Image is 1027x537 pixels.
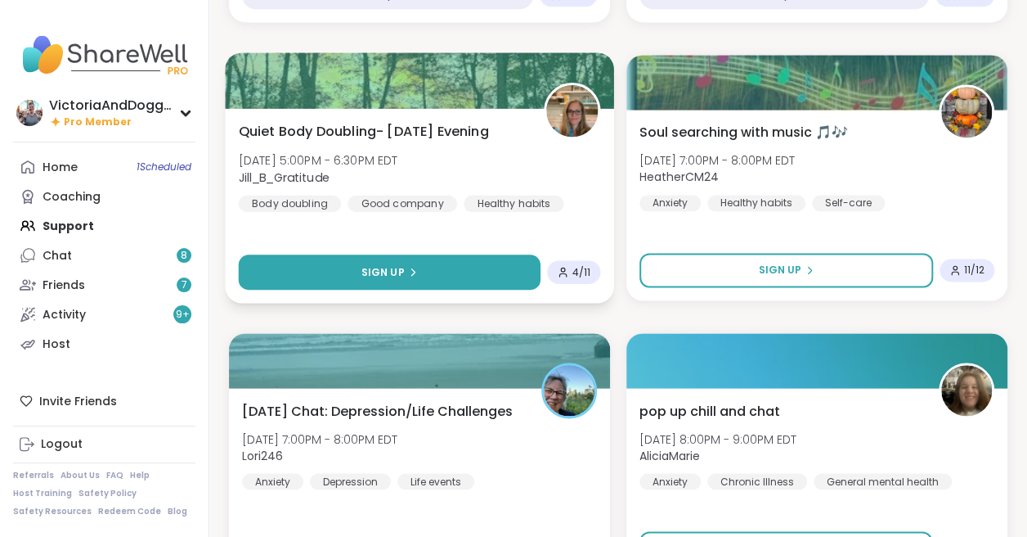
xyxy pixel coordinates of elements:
[239,151,398,168] span: [DATE] 5:00PM - 6:30PM EDT
[639,169,719,185] b: HeatherCM24
[13,300,195,329] a: Activity9+
[13,329,195,359] a: Host
[310,473,391,490] div: Depression
[43,248,72,264] div: Chat
[78,488,137,499] a: Safety Policy
[13,488,72,499] a: Host Training
[941,365,992,416] img: AliciaMarie
[64,115,132,129] span: Pro Member
[13,26,195,83] img: ShareWell Nav Logo
[546,85,598,137] img: Jill_B_Gratitude
[182,278,187,292] span: 7
[43,189,101,205] div: Coaching
[242,447,283,463] b: Lori246
[759,263,801,278] span: Sign Up
[16,100,43,126] img: VictoriaAndDoggie
[239,121,489,141] span: Quiet Body Doubling- [DATE] Evening
[572,265,590,278] span: 4 / 11
[964,264,984,277] span: 11 / 12
[43,278,85,294] div: Friends
[348,195,457,211] div: Good company
[242,431,397,447] span: [DATE] 7:00PM - 8:00PM EDT
[639,123,848,142] span: Soul searching with music 🎵🎶
[41,436,83,453] div: Logout
[544,365,594,416] img: Lori246
[707,195,805,211] div: Healthy habits
[239,255,540,290] button: Sign Up
[941,87,992,138] img: HeatherCM24
[361,264,405,279] span: Sign Up
[13,386,195,416] div: Invite Friends
[639,195,701,211] div: Anxiety
[13,182,195,211] a: Coaching
[639,473,701,490] div: Anxiety
[242,401,513,421] span: [DATE] Chat: Depression/Life Challenges
[43,160,78,176] div: Home
[239,195,341,211] div: Body doubling
[13,470,54,481] a: Referrals
[43,336,70,353] div: Host
[464,195,563,211] div: Healthy habits
[242,473,303,490] div: Anxiety
[814,473,952,490] div: General mental health
[239,169,330,185] b: Jill_B_Gratitude
[13,241,195,270] a: Chat8
[43,307,86,323] div: Activity
[130,470,150,481] a: Help
[13,430,195,459] a: Logout
[639,152,795,169] span: [DATE] 7:00PM - 8:00PM EDT
[707,473,807,490] div: Chronic Illness
[137,160,191,174] span: 1 Scheduled
[639,447,700,463] b: AliciaMarie
[639,431,796,447] span: [DATE] 8:00PM - 9:00PM EDT
[812,195,885,211] div: Self-care
[106,470,123,481] a: FAQ
[639,253,933,287] button: Sign Up
[98,506,161,517] a: Redeem Code
[13,152,195,182] a: Home1Scheduled
[639,401,780,421] span: pop up chill and chat
[13,270,195,300] a: Friends7
[61,470,100,481] a: About Us
[181,249,187,263] span: 8
[13,506,92,517] a: Safety Resources
[176,308,190,322] span: 9 +
[49,97,172,115] div: VictoriaAndDoggie
[168,506,187,517] a: Blog
[397,473,474,490] div: Life events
